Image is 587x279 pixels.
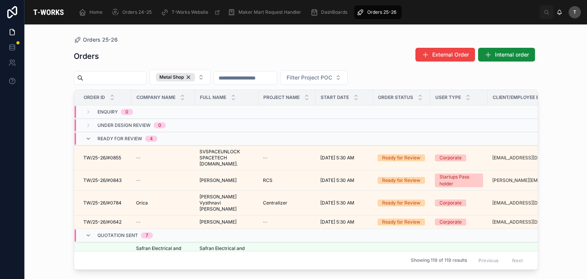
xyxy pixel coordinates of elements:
span: DashBoards [321,9,347,15]
a: Corporate [435,200,483,206]
a: DashBoards [308,5,353,19]
span: Order Status [378,94,413,101]
a: Corporate [435,154,483,161]
a: [EMAIL_ADDRESS][DOMAIN_NAME] [492,155,560,161]
button: Select Button [280,70,348,85]
span: Project Name [263,94,300,101]
span: Full Name [200,94,226,101]
h1: Orders [74,51,99,62]
div: Ready for Review [382,219,420,225]
a: Corporate [435,219,483,225]
a: Safran Electrical and Power India Private Limited [199,245,254,264]
a: TW/25-26/#0843 [83,177,127,183]
a: Ready for Review [378,200,426,206]
span: Client/Employee Email [493,94,550,101]
a: [PERSON_NAME] [199,177,254,183]
div: Ready for Review [382,177,420,184]
a: Ready for Review [378,219,426,225]
a: SVSPACEUNLOCK SPACETECH [DOMAIN_NAME]. [199,149,254,167]
span: Orders 24-25 [122,9,152,15]
a: [PERSON_NAME][EMAIL_ADDRESS][DOMAIN_NAME] [492,177,560,183]
span: [DATE] 5:30 AM [320,200,354,206]
span: -- [136,219,141,225]
button: Internal order [478,48,535,62]
div: Ready for Review [382,200,420,206]
a: Orders 25-26 [74,36,118,44]
a: [EMAIL_ADDRESS][DOMAIN_NAME] [492,219,560,225]
span: -- [263,155,268,161]
span: -- [136,177,141,183]
span: -- [136,155,141,161]
a: Safran Electrical and Power India Private Limited. [136,245,190,264]
span: T [573,9,576,15]
a: -- [263,155,311,161]
span: Home [89,9,102,15]
span: Quotation Sent [97,232,138,238]
a: -- [136,177,190,183]
span: Orders 25-26 [367,9,396,15]
a: -- [263,219,311,225]
span: Under Design Review [97,122,151,128]
span: [DATE] 5:30 AM [320,219,354,225]
span: Ready for Review [97,136,142,142]
a: RCS [263,177,311,183]
span: [DATE] 5:30 AM [320,155,354,161]
span: -- [263,219,268,225]
a: [EMAIL_ADDRESS][DOMAIN_NAME] [492,200,560,206]
span: TW/25-26/#0855 [83,155,121,161]
div: 7 [146,232,148,238]
a: Ready for Review [378,154,426,161]
a: [DATE] 5:30 AM [320,155,368,161]
span: Filter Project POC [287,74,332,81]
div: Startups Pass holder [439,174,478,187]
a: Centralizer [263,200,311,206]
button: External Order [415,48,475,62]
a: -- [136,219,190,225]
span: Internal order [495,51,529,58]
a: [DATE] 5:30 AM [320,200,368,206]
span: [PERSON_NAME] [199,177,237,183]
span: TW/25-26/#0642 [83,219,122,225]
a: TW/25-26/#0642 [83,219,127,225]
span: Company Name [136,94,175,101]
a: [PERSON_NAME] [199,219,254,225]
div: 0 [158,122,161,128]
span: Showing 119 of 119 results [411,258,467,264]
a: [DATE] 5:30 AM [320,177,368,183]
span: [PERSON_NAME] Vysthnavi [PERSON_NAME] [199,194,254,212]
span: Orders 25-26 [83,36,118,44]
span: Start Date [321,94,349,101]
a: [DATE] 5:30 AM [320,219,368,225]
div: Ready for Review [382,154,420,161]
span: Order ID [84,94,105,101]
a: Ready for Review [378,177,426,184]
a: TW/25-26/#0784 [83,200,127,206]
span: User Type [435,94,461,101]
span: Enquiry [97,109,118,115]
div: Corporate [439,219,462,225]
div: Corporate [439,200,462,206]
a: Maker Mart Request Handler [225,5,306,19]
a: -- [136,155,190,161]
span: External Order [432,51,469,58]
div: scrollable content [73,4,540,21]
a: Startups Pass holder [435,174,483,187]
span: T-Works Website [172,9,208,15]
span: [PERSON_NAME] [199,219,237,225]
span: Centralizer [263,200,287,206]
span: Orica [136,200,148,206]
span: TW/25-26/#0843 [83,177,122,183]
span: RCS [263,177,272,183]
img: App logo [31,6,66,18]
div: 4 [150,136,153,142]
div: Metal Shop [156,73,195,81]
a: TW/25-26/#0855 [83,155,127,161]
div: 0 [125,109,128,115]
a: Orders 24-25 [109,5,157,19]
